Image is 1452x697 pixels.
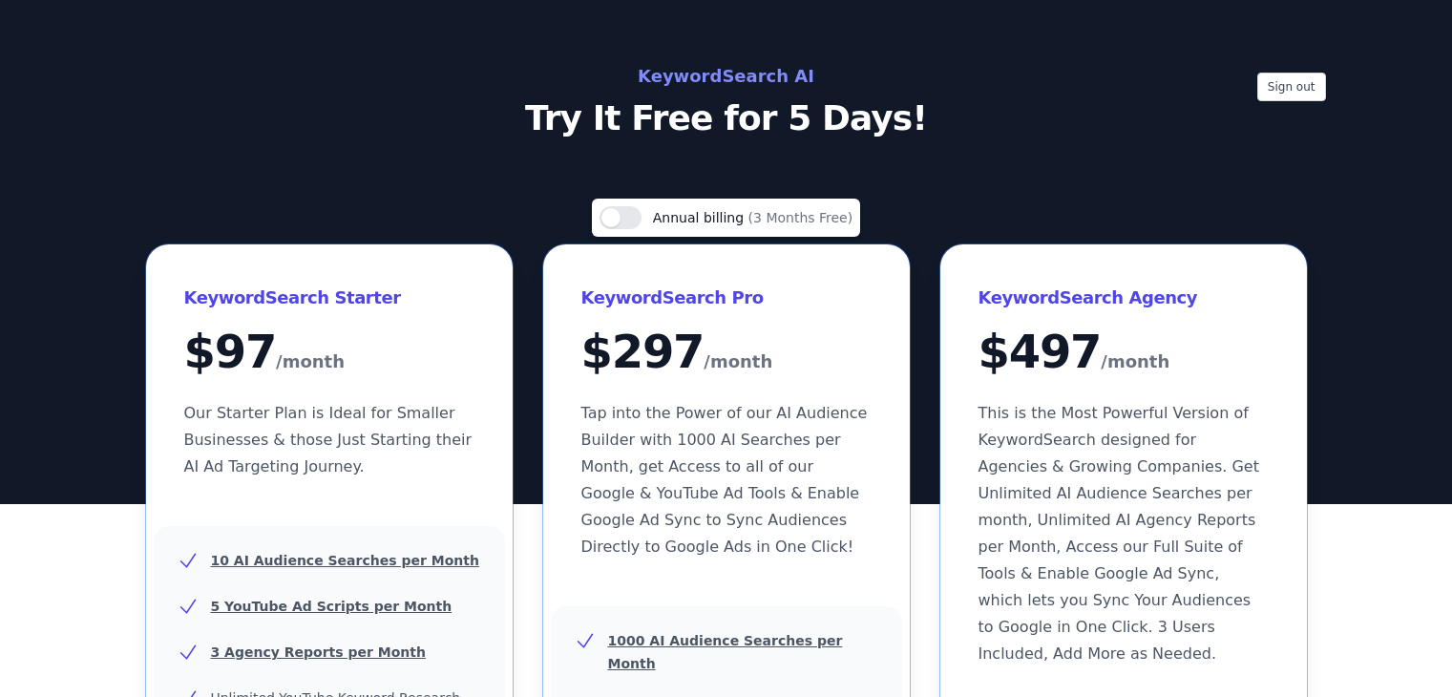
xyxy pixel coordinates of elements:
div: $ 497 [979,328,1269,377]
h3: KeywordSearch Pro [581,283,872,313]
u: 5 YouTube Ad Scripts per Month [211,599,452,614]
span: This is the Most Powerful Version of KeywordSearch designed for Agencies & Growing Companies. Get... [979,404,1259,663]
span: /month [1101,347,1169,377]
span: Tap into the Power of our AI Audience Builder with 1000 AI Searches per Month, get Access to all ... [581,404,868,556]
u: 10 AI Audience Searches per Month [211,553,479,568]
u: 3 Agency Reports per Month [211,644,426,660]
span: Annual billing [653,210,748,225]
span: /month [704,347,772,377]
div: $ 97 [184,328,474,377]
h2: KeywordSearch AI [299,61,1154,92]
span: (3 Months Free) [748,210,853,225]
p: Try It Free for 5 Days! [299,99,1154,137]
h3: KeywordSearch Agency [979,283,1269,313]
u: 1000 AI Audience Searches per Month [608,633,843,671]
div: $ 297 [581,328,872,377]
span: Our Starter Plan is Ideal for Smaller Businesses & those Just Starting their AI Ad Targeting Jour... [184,404,473,475]
button: Sign out [1257,73,1326,101]
span: /month [276,347,345,377]
h3: KeywordSearch Starter [184,283,474,313]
